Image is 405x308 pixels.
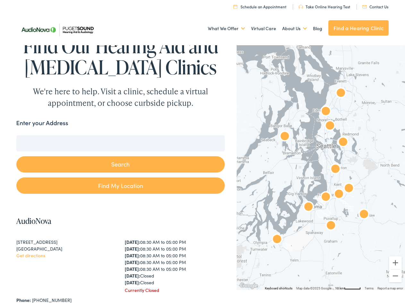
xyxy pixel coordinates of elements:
button: Zoom out [389,269,402,282]
div: We're here to help. Visit a clinic, schedule a virtual appointment, or choose curbside pickup. [18,86,223,109]
a: Virtual Care [251,17,276,40]
img: utility icon [362,5,367,8]
div: AudioNova [318,104,333,120]
button: Keyboard shortcuts [265,286,292,291]
strong: [DATE]: [125,259,140,265]
a: [PHONE_NUMBER] [32,297,72,303]
label: Enter your Address [16,118,68,128]
div: 08:30 AM to 05:00 PM 08:30 AM to 05:00 PM 08:30 AM to 05:00 PM 08:30 AM to 05:00 PM 08:30 AM to 0... [125,239,225,286]
div: AudioNova [318,190,333,205]
a: Take Online Hearing Test [299,4,350,9]
div: AudioNova [301,200,316,215]
div: AudioNova [335,135,351,150]
a: Find My Location [16,177,225,194]
span: 10 km [335,287,344,290]
div: Currently Closed [125,287,225,294]
div: AudioNova [331,187,347,202]
a: About Us [282,17,307,40]
a: What We Offer [208,17,245,40]
strong: [DATE]: [125,245,140,252]
div: [STREET_ADDRESS] [16,239,116,245]
strong: [DATE]: [125,239,140,245]
div: [GEOGRAPHIC_DATA] [16,245,116,252]
a: Get directions [16,252,45,259]
span: Map data ©2025 Google [296,287,331,290]
a: Contact Us [362,4,388,9]
img: Google [238,282,259,290]
strong: [DATE]: [125,266,140,272]
strong: [DATE]: [125,252,140,259]
a: Find a Hearing Clinic [328,20,389,36]
strong: Phone: [16,297,31,303]
div: AudioNova [323,218,339,234]
img: utility icon [233,4,237,9]
a: Blog [313,17,322,40]
h1: Find Our Hearing Aid and [MEDICAL_DATA] Clinics [16,35,225,78]
div: AudioNova [269,232,285,248]
button: Map Scale: 10 km per 48 pixels [333,286,363,290]
input: Enter your address or zip code [16,135,225,151]
div: AudioNova [328,162,343,177]
div: AudioNova [341,181,357,197]
a: AudioNova [16,216,51,226]
strong: [DATE]: [125,279,140,286]
div: Puget Sound Hearing Aid &#038; Audiology by AudioNova [333,86,349,101]
img: utility icon [299,5,303,9]
a: Terms (opens in new tab) [365,287,374,290]
a: Open this area in Google Maps (opens a new window) [238,282,259,290]
strong: [DATE]: [125,272,140,279]
a: Schedule an Appointment [233,4,286,9]
button: Zoom in [389,256,402,269]
a: Report a map error [377,287,403,290]
button: Search [16,156,225,173]
div: AudioNova [322,119,338,134]
div: AudioNova [356,207,372,223]
div: AudioNova [277,129,292,145]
